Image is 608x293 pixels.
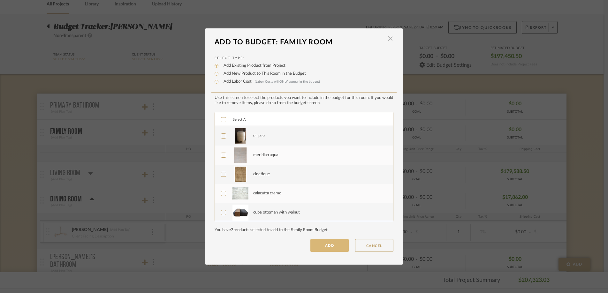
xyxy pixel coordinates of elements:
label: Add New Product to This Room in the Budget [220,71,306,77]
label: Select Type: [215,56,393,61]
label: Add Labor Cost [220,79,320,85]
div: calacutta cremo [253,190,281,197]
img: 037c56c4-6a7c-462a-80d0-0f253c7e36f3_50x50.jpg [235,128,246,144]
img: 1e1abda3-e8ee-4b3f-bf3a-399ff6dbc159_50x50.jpg [232,187,249,200]
div: You have products selected to add to the Family Room Budget. [215,228,393,233]
span: (Labor Costs will ONLY appear in the budget) [255,80,320,83]
img: fd4cdf7b-63f1-4c46-a90e-b7e62177440a_50x50.jpg [234,166,247,182]
div: Use this screen to select the products you want to include in the budget for this room. If you wo... [215,95,393,106]
div: meridian aqua [253,152,278,158]
div: ellipse [253,133,265,139]
span: Select All [233,118,247,121]
span: 7 [231,228,233,232]
div: cinetique [253,171,270,177]
img: fb8a09b3-ed58-4ae2-bb67-22a486eb30ed_50x50.jpg [232,205,248,221]
div: cube ottoman with walnut [253,209,300,216]
button: Close [384,35,397,42]
button: ADD [310,239,349,252]
label: Add Existing Product from Project [220,63,285,69]
img: 10b1117e-828f-43b6-90ea-c60551ab257f_50x50.jpg [234,147,247,163]
button: CANCEL [355,239,393,252]
div: Add To Budget: Family Room [215,35,384,49]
